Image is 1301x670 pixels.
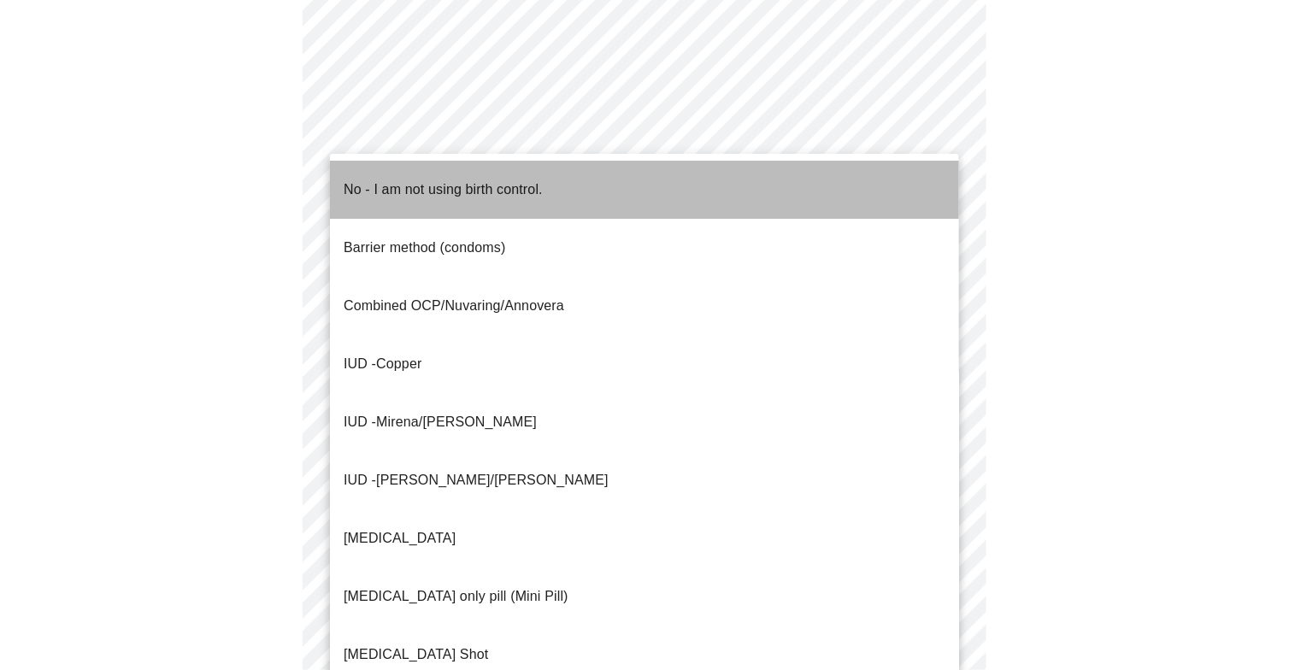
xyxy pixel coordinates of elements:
p: Combined OCP/Nuvaring/Annovera [344,296,564,316]
p: No - I am not using birth control. [344,179,543,200]
p: Copper [344,354,421,374]
p: [MEDICAL_DATA] [344,528,456,549]
p: [PERSON_NAME]/[PERSON_NAME] [344,470,609,491]
span: IUD - [344,356,376,371]
p: [MEDICAL_DATA] Shot [344,644,488,665]
p: IUD - [344,412,537,432]
p: [MEDICAL_DATA] only pill (Mini Pill) [344,586,568,607]
span: IUD - [344,473,376,487]
span: Mirena/[PERSON_NAME] [376,414,537,429]
p: Barrier method (condoms) [344,238,505,258]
